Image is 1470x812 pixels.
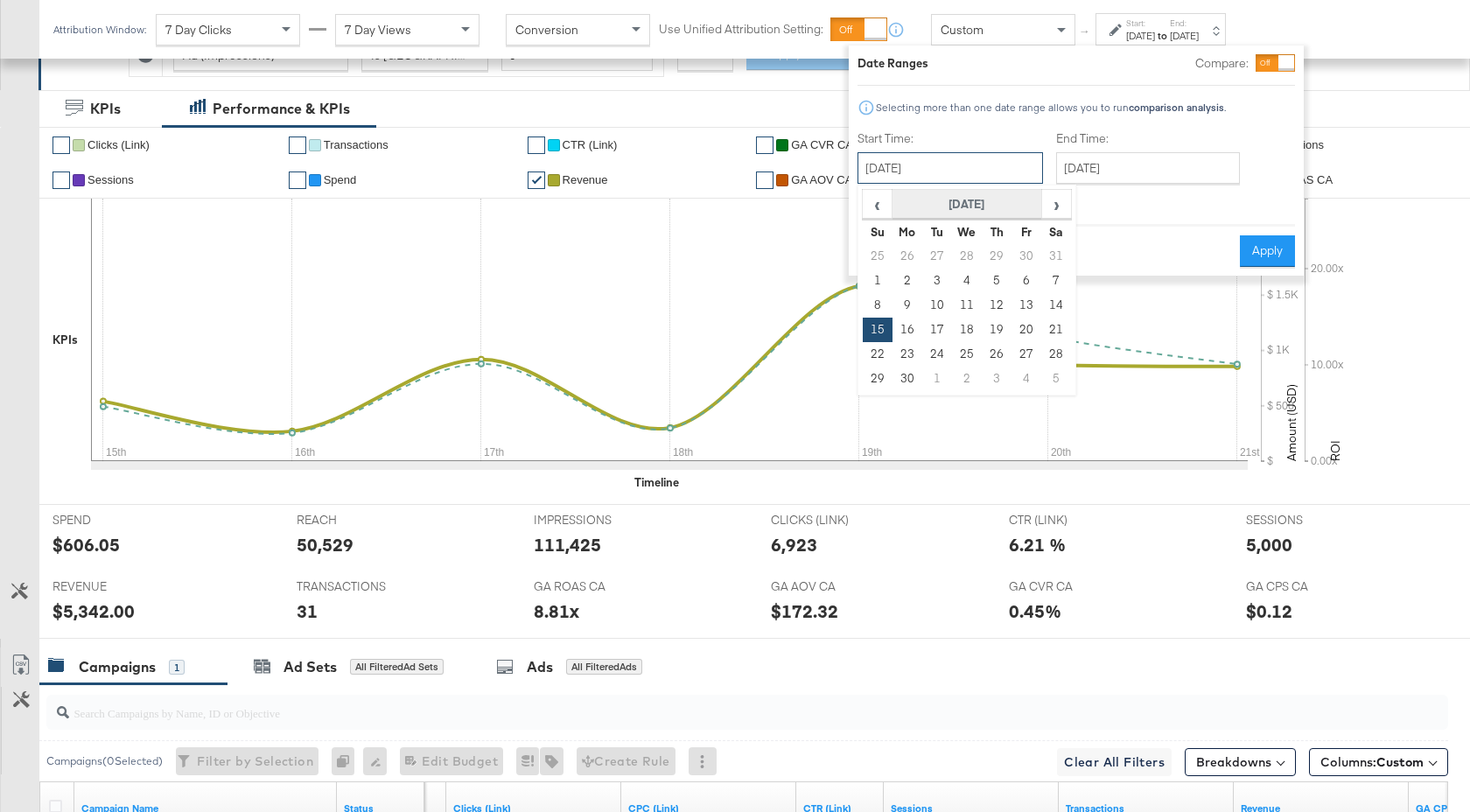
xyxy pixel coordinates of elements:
td: 28 [1041,342,1071,367]
td: 9 [892,293,922,318]
div: Date Ranges [857,55,928,72]
th: Su [863,220,892,244]
td: 26 [892,244,922,269]
td: 5 [1041,367,1071,391]
td: 16 [892,318,922,342]
span: › [1043,191,1070,217]
td: 30 [892,367,922,391]
a: ✔ [756,136,773,154]
a: ✔ [289,136,306,154]
span: Is [GEOGRAPHIC_DATA] [371,47,505,63]
text: ROI [1327,440,1343,461]
span: Columns: [1320,753,1424,771]
div: 0.45% [1009,598,1061,624]
a: ✔ [52,136,70,154]
td: 26 [982,342,1011,367]
div: Timeline [634,474,679,491]
div: KPIs [52,332,78,348]
td: 23 [892,342,922,367]
td: 27 [922,244,952,269]
a: ✔ [52,171,70,189]
td: 25 [863,244,892,269]
div: [DATE] [1170,29,1199,43]
span: CTR (LINK) [1009,512,1140,528]
strong: to [1155,29,1170,42]
span: 7 Day Clicks [165,22,232,38]
label: Compare: [1195,55,1249,72]
div: Selecting more than one date range allows you to run . [875,101,1227,114]
a: ✔ [756,171,773,189]
span: Custom [1376,754,1424,770]
div: 50,529 [297,532,353,557]
td: 17 [922,318,952,342]
th: [DATE] [892,190,1042,220]
td: 22 [863,342,892,367]
td: 27 [1011,342,1041,367]
th: Fr [1011,220,1041,244]
td: 1 [863,269,892,293]
span: CTR (Link) [563,138,618,151]
td: 3 [982,367,1011,391]
td: 28 [952,244,982,269]
span: GA CPS CA [1246,578,1377,595]
td: 13 [1011,293,1041,318]
th: We [952,220,982,244]
div: Performance & KPIs [213,99,350,119]
div: $5,342.00 [52,598,135,624]
input: Search Campaigns by Name, ID or Objective [69,689,1321,723]
td: 2 [952,367,982,391]
label: Start: [1126,17,1155,29]
span: REACH [297,512,428,528]
td: 18 [952,318,982,342]
td: 14 [1041,293,1071,318]
td: 8 [863,293,892,318]
div: $172.32 [771,598,838,624]
span: Spend [324,173,357,186]
span: Clicks (Link) [87,138,150,151]
td: 11 [952,293,982,318]
label: Start Time: [857,130,1043,147]
th: Tu [922,220,952,244]
span: 7 Day Views [345,22,411,38]
a: ✔ [289,171,306,189]
div: $606.05 [52,532,120,557]
td: 30 [1011,244,1041,269]
td: 19 [982,318,1011,342]
td: 29 [863,367,892,391]
td: 4 [1011,367,1041,391]
td: 7 [1041,269,1071,293]
button: Columns:Custom [1309,748,1448,776]
text: Amount (USD) [1284,384,1299,461]
td: 2 [892,269,922,293]
span: GA ROAS CA [534,578,665,595]
td: 24 [922,342,952,367]
td: 1 [922,367,952,391]
span: SPEND [52,512,184,528]
span: ↑ [1077,30,1094,36]
td: 10 [922,293,952,318]
div: Campaigns [79,657,156,677]
div: Campaigns ( 0 Selected) [46,753,163,769]
th: Th [982,220,1011,244]
span: TRANSACTIONS [297,578,428,595]
div: All Filtered Ads [566,659,642,675]
div: Ad Sets [283,657,337,677]
td: 21 [1041,318,1071,342]
label: End: [1170,17,1199,29]
td: 6 [1011,269,1041,293]
td: 31 [1041,244,1071,269]
div: 0 [332,747,363,775]
td: 29 [982,244,1011,269]
label: End Time: [1056,130,1247,147]
th: Mo [892,220,922,244]
div: 8.81x [534,598,579,624]
div: 5,000 [1246,532,1292,557]
span: GA AOV CA [791,173,852,186]
span: CLICKS (LINK) [771,512,902,528]
td: 3 [922,269,952,293]
td: 20 [1011,318,1041,342]
td: 12 [982,293,1011,318]
span: GA AOV CA [771,578,902,595]
div: 1 [169,660,185,675]
span: Conversion [515,22,578,38]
